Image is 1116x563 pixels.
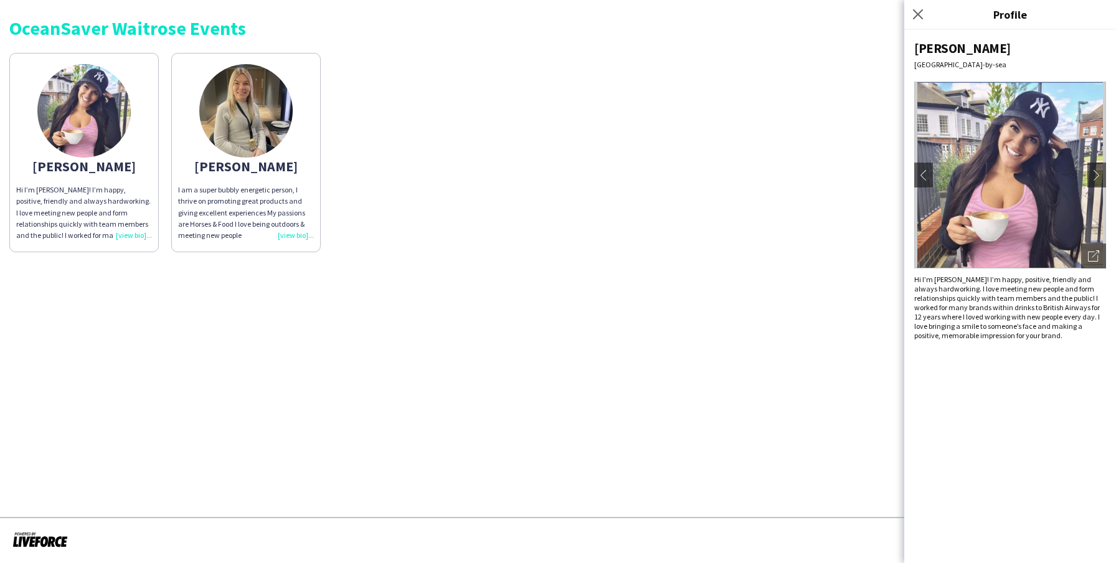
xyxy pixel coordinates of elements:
[914,60,1106,69] div: [GEOGRAPHIC_DATA]-by-sea
[178,161,314,172] div: [PERSON_NAME]
[37,64,131,158] img: thumb-164305643761ef0d35029bf.jpeg
[178,184,314,241] div: I am a super bubbly energetic person, I thrive on promoting great products and giving excellent e...
[914,40,1106,57] div: [PERSON_NAME]
[16,185,152,296] span: Hi I’m [PERSON_NAME]! I’m happy, positive, friendly and always hardworking. I love meeting new pe...
[914,82,1106,268] img: Crew avatar or photo
[9,19,1107,37] div: OceanSaver Waitrose Events
[1081,244,1106,268] div: Open photos pop-in
[199,64,293,158] img: thumb-6714e449bf213.jpeg
[914,275,1100,340] span: Hi I’m [PERSON_NAME]! I’m happy, positive, friendly and always hardworking. I love meeting new pe...
[904,6,1116,22] h3: Profile
[16,161,152,172] div: [PERSON_NAME]
[12,531,68,548] img: Powered by Liveforce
